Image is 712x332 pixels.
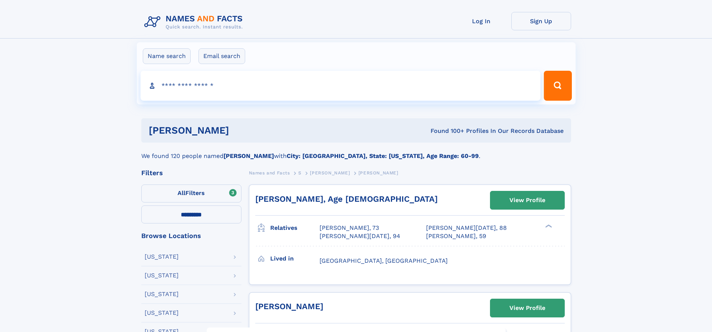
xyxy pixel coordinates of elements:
[141,185,241,202] label: Filters
[141,232,241,239] div: Browse Locations
[511,12,571,30] a: Sign Up
[145,272,179,278] div: [US_STATE]
[310,168,350,177] a: [PERSON_NAME]
[141,143,571,161] div: We found 120 people named with .
[141,170,241,176] div: Filters
[451,12,511,30] a: Log In
[310,170,350,176] span: [PERSON_NAME]
[149,126,330,135] h1: [PERSON_NAME]
[143,48,191,64] label: Name search
[298,168,302,177] a: S
[543,224,552,229] div: ❯
[544,71,571,101] button: Search Button
[298,170,302,176] span: S
[255,302,323,311] a: [PERSON_NAME]
[141,12,249,32] img: Logo Names and Facts
[358,170,398,176] span: [PERSON_NAME]
[198,48,245,64] label: Email search
[320,224,379,232] a: [PERSON_NAME], 73
[255,194,438,204] a: [PERSON_NAME], Age [DEMOGRAPHIC_DATA]
[145,254,179,260] div: [US_STATE]
[320,232,400,240] a: [PERSON_NAME][DATE], 94
[270,222,320,234] h3: Relatives
[249,168,290,177] a: Names and Facts
[287,152,479,159] b: City: [GEOGRAPHIC_DATA], State: [US_STATE], Age Range: 60-99
[426,224,507,232] a: [PERSON_NAME][DATE], 88
[509,192,545,209] div: View Profile
[145,310,179,316] div: [US_STATE]
[490,299,564,317] a: View Profile
[145,291,179,297] div: [US_STATE]
[426,232,486,240] a: [PERSON_NAME], 59
[330,127,564,135] div: Found 100+ Profiles In Our Records Database
[224,152,274,159] b: [PERSON_NAME]
[178,189,185,197] span: All
[490,191,564,209] a: View Profile
[320,257,448,264] span: [GEOGRAPHIC_DATA], [GEOGRAPHIC_DATA]
[141,71,541,101] input: search input
[270,252,320,265] h3: Lived in
[509,299,545,317] div: View Profile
